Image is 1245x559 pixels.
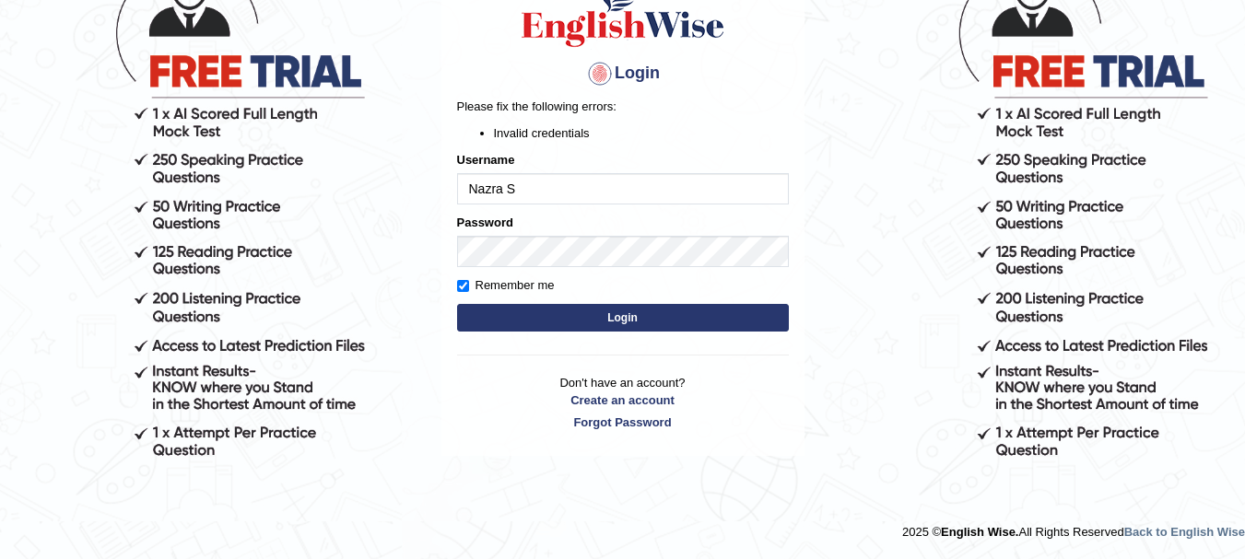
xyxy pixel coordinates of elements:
[457,214,513,231] label: Password
[1124,525,1245,539] a: Back to English Wise
[457,59,789,88] h4: Login
[902,514,1245,541] div: 2025 © All Rights Reserved
[457,280,469,292] input: Remember me
[457,276,555,295] label: Remember me
[457,304,789,332] button: Login
[457,98,789,115] p: Please fix the following errors:
[457,391,789,409] a: Create an account
[457,151,515,169] label: Username
[941,525,1018,539] strong: English Wise.
[494,124,789,142] li: Invalid credentials
[457,374,789,431] p: Don't have an account?
[457,413,789,431] a: Forgot Password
